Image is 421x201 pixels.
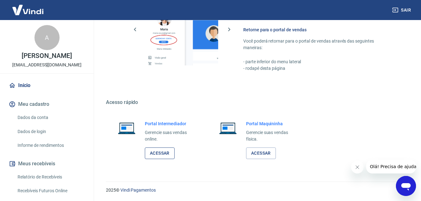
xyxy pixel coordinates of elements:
img: Imagem de um notebook aberto [113,121,140,136]
h6: Retorne para o portal de vendas [243,27,391,33]
h6: Portal Maquininha [246,121,297,127]
a: Relatório de Recebíveis [15,171,86,183]
p: - parte inferior do menu lateral [243,59,391,65]
a: Vindi Pagamentos [120,188,156,193]
h5: Acesso rápido [106,99,406,106]
p: Gerencie suas vendas física. [246,129,297,142]
a: Início [8,79,86,92]
p: - rodapé desta página [243,65,391,72]
p: [EMAIL_ADDRESS][DOMAIN_NAME] [12,62,82,68]
a: Acessar [145,147,175,159]
a: Dados da conta [15,111,86,124]
img: Vindi [8,0,48,19]
p: [PERSON_NAME] [22,53,72,59]
iframe: Fechar mensagem [351,161,364,173]
a: Acessar [246,147,276,159]
h6: Portal Intermediador [145,121,196,127]
p: Você poderá retornar para o portal de vendas através das seguintes maneiras: [243,38,391,51]
iframe: Mensagem da empresa [366,160,416,173]
p: Gerencie suas vendas online. [145,129,196,142]
button: Meu cadastro [8,97,86,111]
img: Imagem de um notebook aberto [215,121,241,136]
iframe: Botão para abrir a janela de mensagens [396,176,416,196]
button: Meus recebíveis [8,157,86,171]
button: Sair [391,4,413,16]
a: Dados de login [15,125,86,138]
p: 2025 © [106,187,406,193]
a: Recebíveis Futuros Online [15,184,86,197]
span: Olá! Precisa de ajuda? [4,4,53,9]
a: Informe de rendimentos [15,139,86,152]
div: A [34,25,60,50]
